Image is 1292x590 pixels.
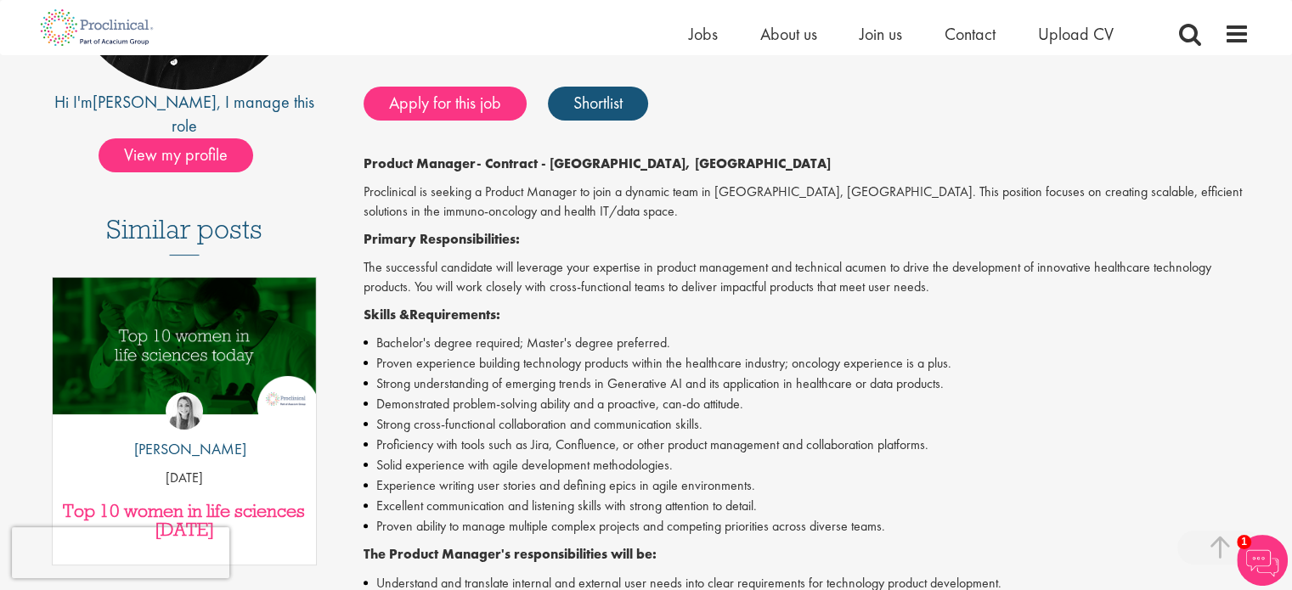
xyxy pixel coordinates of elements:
[364,306,409,323] strong: Skills &
[364,414,1250,435] li: Strong cross-functional collaboration and communication skills.
[548,87,648,121] a: Shortlist
[53,278,317,414] img: Top 10 women in life sciences today
[99,142,270,164] a: View my profile
[364,545,657,563] strong: The Product Manager's responsibilities will be:
[121,438,246,460] p: [PERSON_NAME]
[12,527,229,578] iframe: reCAPTCHA
[364,475,1250,496] li: Experience writing user stories and defining epics in agile environments.
[409,306,500,323] strong: Requirements:
[121,392,246,469] a: Hannah Burke [PERSON_NAME]
[43,90,326,138] div: Hi I'm , I manage this role
[53,278,317,428] a: Link to a post
[364,230,520,248] strong: Primary Responsibilities:
[93,91,217,113] a: [PERSON_NAME]
[477,155,831,172] strong: - Contract - [GEOGRAPHIC_DATA], [GEOGRAPHIC_DATA]
[364,333,1250,353] li: Bachelor's degree required; Master's degree preferred.
[364,183,1250,222] p: Proclinical is seeking a Product Manager to join a dynamic team in [GEOGRAPHIC_DATA], [GEOGRAPHIC...
[364,455,1250,475] li: Solid experience with agile development methodologies.
[106,215,262,256] h3: Similar posts
[760,23,817,45] a: About us
[364,496,1250,516] li: Excellent communication and listening skills with strong attention to detail.
[364,374,1250,394] li: Strong understanding of emerging trends in Generative AI and its application in healthcare or dat...
[166,392,203,430] img: Hannah Burke
[99,138,253,172] span: View my profile
[689,23,718,45] a: Jobs
[364,435,1250,455] li: Proficiency with tools such as Jira, Confluence, or other product management and collaboration pl...
[364,353,1250,374] li: Proven experience building technology products within the healthcare industry; oncology experienc...
[364,394,1250,414] li: Demonstrated problem-solving ability and a proactive, can-do attitude.
[364,258,1250,297] p: The successful candidate will leverage your expertise in product management and technical acumen ...
[364,516,1250,537] li: Proven ability to manage multiple complex projects and competing priorities across diverse teams.
[1237,535,1288,586] img: Chatbot
[61,502,308,539] a: Top 10 women in life sciences [DATE]
[364,155,477,172] strong: Product Manager
[53,469,317,488] p: [DATE]
[945,23,996,45] a: Contact
[364,87,527,121] a: Apply for this job
[1237,535,1251,549] span: 1
[860,23,902,45] a: Join us
[1038,23,1114,45] a: Upload CV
